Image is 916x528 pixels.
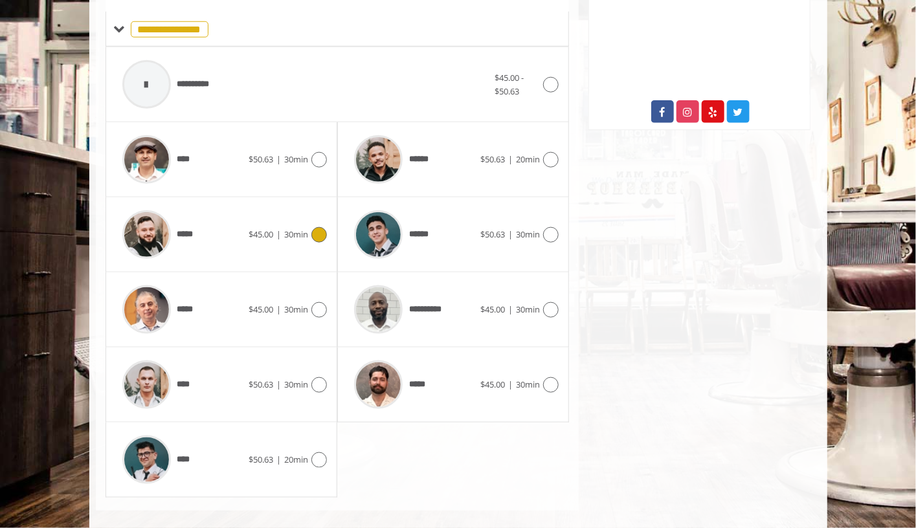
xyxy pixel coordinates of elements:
span: $50.63 [249,153,273,165]
span: | [276,379,281,390]
span: | [276,303,281,315]
span: 30min [284,153,308,165]
span: $50.63 [480,228,505,240]
span: 20min [284,454,308,465]
span: 30min [516,379,540,390]
span: 30min [284,303,308,315]
span: | [508,153,513,165]
span: | [508,303,513,315]
span: 30min [284,379,308,390]
span: 20min [516,153,540,165]
span: $50.63 [249,379,273,390]
span: 30min [516,228,540,240]
span: $45.00 - $50.63 [495,72,524,97]
span: | [276,228,281,240]
span: $45.00 [480,303,505,315]
span: $45.00 [249,303,273,315]
span: | [508,228,513,240]
span: | [276,454,281,465]
span: $50.63 [249,454,273,465]
span: 30min [516,303,540,315]
span: $45.00 [480,379,505,390]
span: | [508,379,513,390]
span: | [276,153,281,165]
span: $50.63 [480,153,505,165]
span: $45.00 [249,228,273,240]
span: 30min [284,228,308,240]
